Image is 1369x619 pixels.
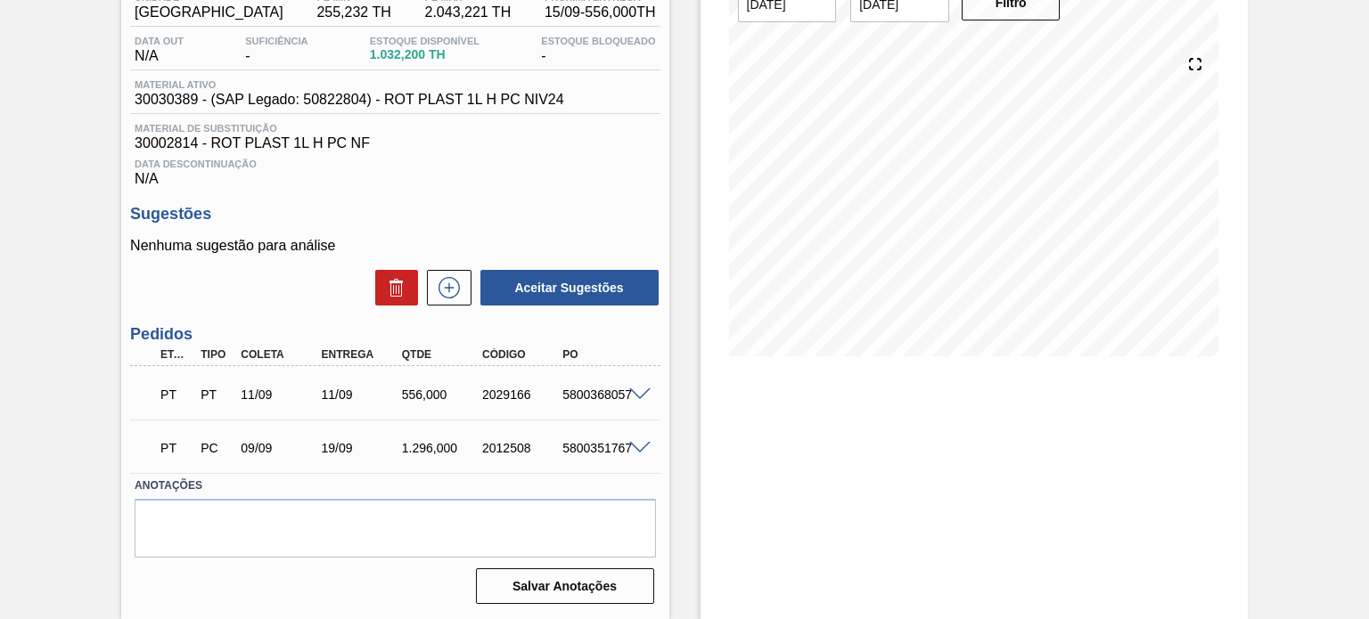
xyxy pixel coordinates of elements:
[156,348,196,361] div: Etapa
[398,387,486,402] div: 556,000
[558,348,646,361] div: PO
[156,375,196,414] div: Pedido em Trânsito
[541,36,655,46] span: Estoque Bloqueado
[317,348,406,361] div: Entrega
[316,4,390,20] span: 255,232 TH
[398,441,486,455] div: 1.296,000
[418,270,471,305] div: Nova sugestão
[135,135,655,151] span: 30002814 - ROT PLAST 1L H PC NF
[558,387,646,402] div: 5800368057
[135,4,283,20] span: [GEOGRAPHIC_DATA]
[156,428,196,468] div: Pedido em Trânsito
[135,159,655,169] span: Data Descontinuação
[245,36,307,46] span: Suficiência
[236,387,324,402] div: 11/09/2025
[130,205,660,224] h3: Sugestões
[537,36,660,64] div: -
[471,268,660,307] div: Aceitar Sugestões
[370,36,480,46] span: Estoque Disponível
[558,441,646,455] div: 5800351767
[196,387,236,402] div: Pedido de Transferência
[370,48,480,61] span: 1.032,200 TH
[196,441,236,455] div: Pedido de Compra
[478,387,566,402] div: 2029166
[130,325,660,344] h3: Pedidos
[241,36,312,64] div: -
[196,348,236,361] div: Tipo
[366,270,418,305] div: Excluir Sugestões
[425,4,512,20] span: 2.043,221 TH
[478,441,566,455] div: 2012508
[236,348,324,361] div: Coleta
[398,348,486,361] div: Qtde
[160,387,192,402] p: PT
[135,36,184,46] span: Data out
[236,441,324,455] div: 09/09/2025
[135,79,563,90] span: Material ativo
[130,36,188,64] div: N/A
[476,568,654,604] button: Salvar Anotações
[480,270,659,305] button: Aceitar Sugestões
[130,151,660,187] div: N/A
[317,441,406,455] div: 19/09/2025
[135,123,655,134] span: Material de Substituição
[317,387,406,402] div: 11/09/2025
[545,4,656,20] span: 15/09 - 556,000 TH
[135,92,563,108] span: 30030389 - (SAP Legado: 50822804) - ROT PLAST 1L H PC NIV24
[160,441,192,455] p: PT
[130,238,660,254] p: Nenhuma sugestão para análise
[135,473,655,499] label: Anotações
[478,348,566,361] div: Código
